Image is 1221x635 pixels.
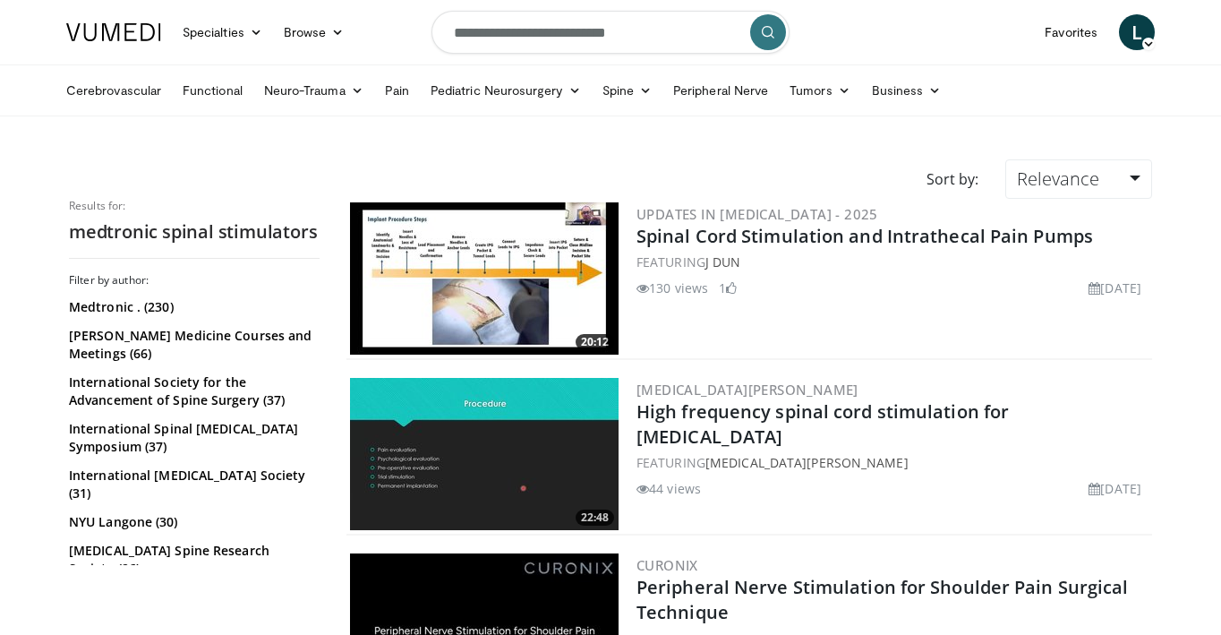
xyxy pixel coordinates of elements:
[69,542,315,578] a: [MEDICAL_DATA] Spine Research Society (26)
[253,73,374,108] a: Neuro-Trauma
[66,23,161,41] img: VuMedi Logo
[69,420,315,456] a: International Spinal [MEDICAL_DATA] Symposium (37)
[705,454,909,471] a: [MEDICAL_DATA][PERSON_NAME]
[705,253,741,270] a: J Dun
[576,334,614,350] span: 20:12
[1089,479,1141,498] li: [DATE]
[576,510,614,526] span: 22:48
[431,11,790,54] input: Search topics, interventions
[69,467,315,502] a: International [MEDICAL_DATA] Society (31)
[636,575,1129,624] a: Peripheral Nerve Stimulation for Shoulder Pain Surgical Technique
[636,253,1148,271] div: FEATURING
[779,73,861,108] a: Tumors
[350,378,619,530] a: 22:48
[913,159,992,199] div: Sort by:
[636,556,698,574] a: Curonix
[636,224,1093,248] a: Spinal Cord Stimulation and Intrathecal Pain Pumps
[636,279,708,297] li: 130 views
[69,327,315,363] a: [PERSON_NAME] Medicine Courses and Meetings (66)
[636,205,878,223] a: Updates in [MEDICAL_DATA] - 2025
[1034,14,1108,50] a: Favorites
[592,73,662,108] a: Spine
[420,73,592,108] a: Pediatric Neurosurgery
[350,378,619,530] img: 6cffa55e-5159-4138-b2fa-e166b536a02d.300x170_q85_crop-smart_upscale.jpg
[636,399,1009,449] a: High frequency spinal cord stimulation for [MEDICAL_DATA]
[69,298,315,316] a: Medtronic . (230)
[69,373,315,409] a: International Society for the Advancement of Spine Surgery (37)
[719,279,737,297] li: 1
[69,513,315,531] a: NYU Langone (30)
[374,73,420,108] a: Pain
[273,14,355,50] a: Browse
[1017,167,1099,191] span: Relevance
[172,73,253,108] a: Functional
[1119,14,1155,50] a: L
[1089,279,1141,297] li: [DATE]
[1005,159,1152,199] a: Relevance
[172,14,273,50] a: Specialties
[861,73,952,108] a: Business
[636,453,1148,472] div: FEATURING
[350,202,619,355] a: 20:12
[69,199,320,213] p: Results for:
[636,479,701,498] li: 44 views
[350,202,619,355] img: e3d1c8ca-fe78-4991-8afc-b07634a77a04.300x170_q85_crop-smart_upscale.jpg
[55,73,172,108] a: Cerebrovascular
[69,220,320,244] h2: medtronic spinal stimulators
[662,73,779,108] a: Peripheral Nerve
[69,273,320,287] h3: Filter by author:
[636,381,858,399] a: [MEDICAL_DATA][PERSON_NAME]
